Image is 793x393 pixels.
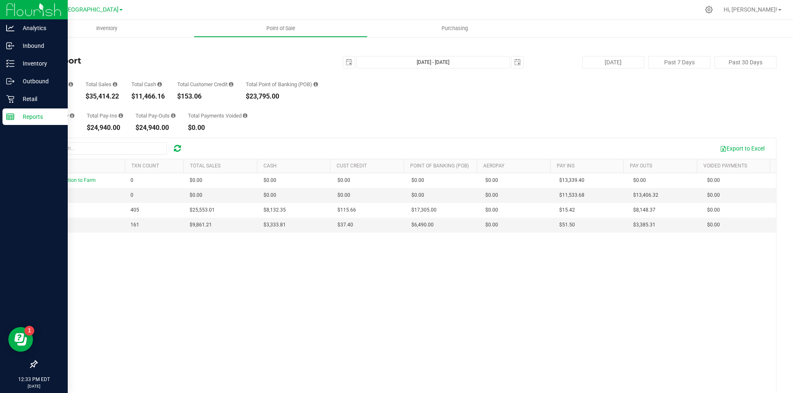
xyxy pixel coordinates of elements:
i: Sum of all cash pay-ins added to tills within the date range. [119,113,123,118]
span: $3,385.31 [633,221,655,229]
span: 405 [131,206,139,214]
inline-svg: Reports [6,113,14,121]
span: $25,553.01 [190,206,215,214]
p: [DATE] [4,383,64,389]
div: Total Point of Banking (POB) [246,82,318,87]
p: Outbound [14,76,64,86]
span: $0.00 [411,176,424,184]
inline-svg: Inventory [6,59,14,68]
i: Sum of all successful, non-voided cash payment transaction amounts (excluding tips and transactio... [157,82,162,87]
i: Sum of the successful, non-voided point-of-banking payment transaction amounts, both via payment ... [313,82,318,87]
p: 12:33 PM EDT [4,376,64,383]
iframe: Resource center [8,327,33,352]
input: Search... [43,142,167,155]
span: $8,132.35 [264,206,286,214]
span: $15.42 [559,206,575,214]
span: $13,339.40 [559,176,584,184]
inline-svg: Analytics [6,24,14,32]
inline-svg: Outbound [6,77,14,85]
span: $0.00 [485,191,498,199]
span: Hi, [PERSON_NAME]! [724,6,777,13]
button: [DATE] [582,56,644,68]
span: 161 [131,221,139,229]
div: Total Cash [131,82,165,87]
a: Cash [264,163,277,169]
div: $35,414.22 [85,93,119,100]
div: $24,940.00 [87,125,123,131]
span: $0.00 [337,176,350,184]
span: $0.00 [264,191,276,199]
div: $24,940.00 [135,125,176,131]
div: Total Customer Credit [177,82,233,87]
span: $0.00 [485,206,498,214]
div: Total Sales [85,82,119,87]
div: Total Payments Voided [188,113,247,118]
a: Purchasing [368,20,541,37]
span: $51.50 [559,221,575,229]
button: Export to Excel [715,141,770,155]
a: AeroPay [483,163,504,169]
i: Sum of all successful, non-voided payment transaction amounts using account credit as the payment... [229,82,233,87]
span: Cash Collection to Farm [42,177,96,183]
a: Total Sales [190,163,221,169]
i: Sum of all successful, non-voided payment transaction amounts (excluding tips and transaction fee... [113,82,117,87]
span: $0.00 [485,176,498,184]
a: Point of Banking (POB) [410,163,469,169]
span: $17,305.00 [411,206,437,214]
div: $11,466.16 [131,93,165,100]
span: Inventory [85,25,128,32]
iframe: Resource center unread badge [24,326,34,336]
div: $153.06 [177,93,233,100]
p: Inventory [14,59,64,68]
inline-svg: Retail [6,95,14,103]
a: TXN Count [131,163,159,169]
span: $0.00 [337,191,350,199]
span: $0.00 [633,176,646,184]
div: Total Pay-Ins [87,113,123,118]
inline-svg: Inbound [6,42,14,50]
div: $23,795.00 [246,93,318,100]
span: $0.00 [707,191,720,199]
span: GA2 - [GEOGRAPHIC_DATA] [46,6,119,13]
button: Past 7 Days [648,56,710,68]
span: $0.00 [707,176,720,184]
span: $3,333.81 [264,221,286,229]
span: 0 [131,191,133,199]
span: select [343,56,355,68]
div: $0.00 [188,125,247,131]
i: Sum of all successful AeroPay payment transaction amounts for all purchases in the date range. Ex... [70,113,74,118]
span: select [512,56,523,68]
i: Count of all successful payment transactions, possibly including voids, refunds, and cash-back fr... [69,82,73,87]
i: Sum of all voided payment transaction amounts (excluding tips and transaction fees) within the da... [243,113,247,118]
span: $0.00 [411,191,424,199]
a: Cust Credit [337,163,367,169]
span: Point of Sale [255,25,306,32]
button: Past 30 Days [715,56,776,68]
p: Reports [14,112,64,122]
p: Inbound [14,41,64,51]
a: Inventory [20,20,194,37]
span: $9,861.21 [190,221,212,229]
span: $0.00 [707,221,720,229]
p: Retail [14,94,64,104]
span: $8,148.37 [633,206,655,214]
p: Analytics [14,23,64,33]
i: Sum of all cash pay-outs removed from tills within the date range. [171,113,176,118]
a: Pay Ins [557,163,575,169]
span: $11,533.68 [559,191,584,199]
span: $6,490.00 [411,221,434,229]
a: Voided Payments [703,163,747,169]
span: 0 [131,176,133,184]
a: Point of Sale [194,20,368,37]
h4: Till Report [36,56,283,65]
div: Manage settings [704,6,714,14]
span: Purchasing [430,25,479,32]
span: $0.00 [485,221,498,229]
span: $0.00 [264,176,276,184]
span: $0.00 [707,206,720,214]
div: Total Pay-Outs [135,113,176,118]
span: $0.00 [190,176,202,184]
span: $37.40 [337,221,353,229]
span: $0.00 [190,191,202,199]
